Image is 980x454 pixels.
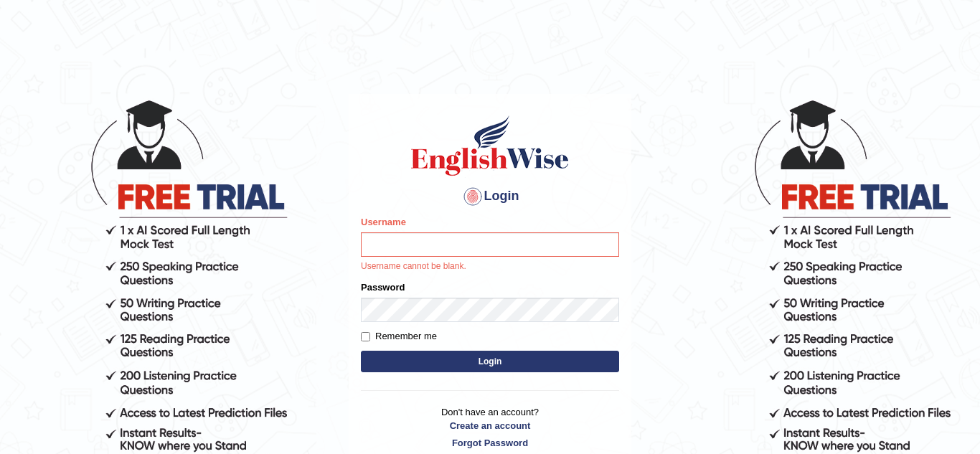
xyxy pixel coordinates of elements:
button: Login [361,351,619,372]
label: Remember me [361,329,437,344]
a: Forgot Password [361,436,619,450]
h4: Login [361,185,619,208]
img: Logo of English Wise sign in for intelligent practice with AI [408,113,572,178]
label: Username [361,215,406,229]
a: Create an account [361,419,619,432]
label: Password [361,280,405,294]
input: Remember me [361,332,370,341]
p: Don't have an account? [361,405,619,450]
p: Username cannot be blank. [361,260,619,273]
